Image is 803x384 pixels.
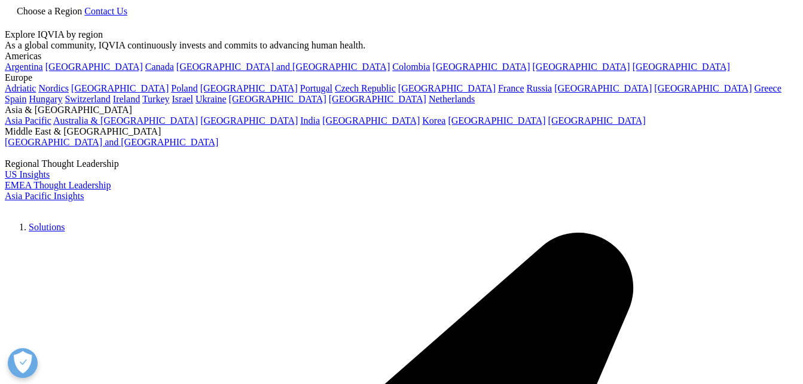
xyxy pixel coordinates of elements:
a: Colombia [392,62,430,72]
a: Ukraine [196,94,227,104]
a: [GEOGRAPHIC_DATA] [432,62,530,72]
div: Americas [5,51,798,62]
a: Contact Us [84,6,127,16]
a: Asia Pacific Insights [5,191,84,201]
a: [GEOGRAPHIC_DATA] [322,115,420,126]
a: US Insights [5,169,50,179]
a: Switzerland [65,94,110,104]
a: Russia [527,83,552,93]
a: [GEOGRAPHIC_DATA] [45,62,143,72]
a: Hungary [29,94,62,104]
div: Europe [5,72,798,83]
a: Australia & [GEOGRAPHIC_DATA] [53,115,198,126]
a: [GEOGRAPHIC_DATA] and [GEOGRAPHIC_DATA] [5,137,218,147]
a: [GEOGRAPHIC_DATA] [71,83,169,93]
a: [GEOGRAPHIC_DATA] [329,94,426,104]
a: Asia Pacific [5,115,51,126]
a: [GEOGRAPHIC_DATA] [554,83,652,93]
a: Korea [422,115,445,126]
a: [GEOGRAPHIC_DATA] [654,83,752,93]
a: Portugal [300,83,332,93]
a: Argentina [5,62,43,72]
a: [GEOGRAPHIC_DATA] [548,115,646,126]
a: Greece [754,83,781,93]
a: [GEOGRAPHIC_DATA] [229,94,326,104]
a: [GEOGRAPHIC_DATA] [398,83,496,93]
a: India [300,115,320,126]
div: Asia & [GEOGRAPHIC_DATA] [5,105,798,115]
a: [GEOGRAPHIC_DATA] [200,83,298,93]
a: Spain [5,94,26,104]
a: Netherlands [429,94,475,104]
a: Solutions [29,222,65,232]
button: Abrir preferencias [8,348,38,378]
a: [GEOGRAPHIC_DATA] [200,115,298,126]
a: [GEOGRAPHIC_DATA] [633,62,730,72]
a: Czech Republic [335,83,396,93]
a: [GEOGRAPHIC_DATA] [533,62,630,72]
div: Regional Thought Leadership [5,159,798,169]
a: Turkey [142,94,170,104]
a: Adriatic [5,83,36,93]
a: EMEA Thought Leadership [5,180,111,190]
div: As a global community, IQVIA continuously invests and commits to advancing human health. [5,40,798,51]
a: Israel [172,94,194,104]
a: [GEOGRAPHIC_DATA] [448,115,545,126]
a: Nordics [38,83,69,93]
span: Choose a Region [17,6,82,16]
a: France [498,83,524,93]
a: Poland [171,83,197,93]
div: Explore IQVIA by region [5,29,798,40]
a: Ireland [113,94,140,104]
div: Middle East & [GEOGRAPHIC_DATA] [5,126,798,137]
a: Canada [145,62,174,72]
a: [GEOGRAPHIC_DATA] and [GEOGRAPHIC_DATA] [176,62,390,72]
